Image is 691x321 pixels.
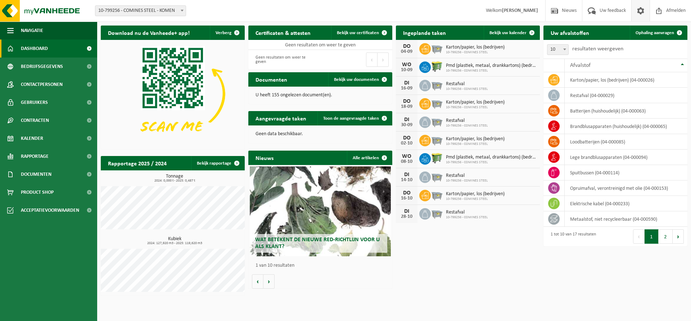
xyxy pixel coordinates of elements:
span: 2024: 127,920 m3 - 2025: 119,620 m3 [104,242,245,245]
img: WB-2500-GAL-GY-01 [431,115,443,128]
span: 10-799256 - COMINES STEEL [446,50,505,55]
h2: Download nu de Vanheede+ app! [101,26,197,40]
button: Previous [366,52,378,67]
div: 02-10 [399,141,414,146]
div: Geen resultaten om weer te geven [252,52,317,68]
span: Dashboard [21,40,48,58]
div: DI [399,208,414,214]
a: Toon de aangevraagde taken [317,111,392,125]
div: DI [399,117,414,123]
span: Karton/papier, los (bedrijven) [446,100,505,105]
p: U heeft 155 ongelezen document(en). [256,93,385,98]
span: 10-799256 - COMINES STEEL [446,179,488,183]
span: 10-799256 - COMINES STEEL - KOMEN [95,6,186,16]
div: 18-09 [399,104,414,109]
span: Restafval [446,118,488,124]
img: WB-0660-HPE-GN-50 [431,60,443,73]
td: elektrische kabel (04-000233) [565,196,687,211]
a: Bekijk uw documenten [328,72,392,87]
strong: [PERSON_NAME] [502,8,538,13]
span: Navigatie [21,22,43,40]
a: Wat betekent de nieuwe RED-richtlijn voor u als klant? [250,166,391,256]
div: 14-10 [399,178,414,183]
span: 10-799256 - COMINES STEEL [446,197,505,201]
button: Next [378,52,389,67]
td: metaalstof, niet recycleerbaar (04-000590) [565,211,687,227]
span: 10-799256 - COMINES STEEL [446,87,488,91]
div: 16-10 [399,196,414,201]
div: DI [399,80,414,86]
button: 1 [645,229,659,244]
span: Bedrijfsgegevens [21,58,63,75]
span: 10-799256 - COMINES STEEL [446,124,488,128]
button: Previous [633,229,645,244]
span: Karton/papier, los (bedrijven) [446,191,505,197]
td: loodbatterijen (04-000085) [565,134,687,150]
td: spuitbussen (04-000114) [565,165,687,180]
span: Bekijk uw documenten [334,77,379,82]
img: WB-2500-GAL-GY-01 [431,170,443,183]
td: karton/papier, los (bedrijven) (04-000026) [565,72,687,88]
span: 10-799256 - COMINES STEEL [446,160,536,165]
button: 2 [659,229,673,244]
td: restafval (04-000029) [565,88,687,103]
td: Geen resultaten om weer te geven [248,40,392,50]
span: Karton/papier, los (bedrijven) [446,136,505,142]
img: WB-2500-GAL-GY-01 [431,207,443,219]
span: 10-799256 - COMINES STEEL [446,69,536,73]
h2: Uw afvalstoffen [543,26,596,40]
span: Contactpersonen [21,75,63,93]
div: WO [399,153,414,159]
img: WB-0660-HPE-GN-50 [431,152,443,164]
img: Download de VHEPlus App [101,40,245,148]
h2: Certificaten & attesten [248,26,318,40]
div: 04-09 [399,49,414,54]
td: lege brandblusapparaten (04-000094) [565,150,687,165]
span: Toon de aangevraagde taken [323,116,379,121]
span: 10 [547,44,569,55]
h2: Nieuws [248,151,281,165]
button: Verberg [210,26,244,40]
span: 10-799256 - COMINES STEEL - KOMEN [95,5,186,16]
h2: Ingeplande taken [396,26,453,40]
span: Contracten [21,111,49,129]
h3: Tonnage [104,174,245,183]
span: Rapportage [21,147,49,165]
span: Kalender [21,129,43,147]
td: batterijen (huishoudelijk) (04-000063) [565,103,687,119]
h2: Documenten [248,72,294,86]
span: 10 [547,45,568,55]
span: Restafval [446,210,488,215]
button: Next [673,229,684,244]
span: Restafval [446,173,488,179]
a: Bekijk rapportage [191,156,244,170]
img: WB-2500-GAL-GY-01 [431,42,443,54]
span: Product Shop [21,183,54,201]
div: 1 tot 10 van 17 resultaten [547,229,596,244]
img: WB-2500-GAL-GY-01 [431,97,443,109]
span: Acceptatievoorwaarden [21,201,79,219]
img: WB-2500-GAL-GY-01 [431,134,443,146]
p: 1 van 10 resultaten [256,263,389,268]
a: Ophaling aanvragen [630,26,687,40]
span: 10-799256 - COMINES STEEL [446,105,505,110]
span: 2024: 0,000 t - 2025: 0,487 t [104,179,245,183]
span: Gebruikers [21,93,48,111]
div: 16-09 [399,86,414,91]
span: Ophaling aanvragen [636,31,674,35]
div: DO [399,135,414,141]
a: Bekijk uw kalender [484,26,539,40]
div: 10-09 [399,68,414,73]
label: resultaten weergeven [572,46,623,52]
span: Wat betekent de nieuwe RED-richtlijn voor u als klant? [255,237,380,249]
span: Pmd (plastiek, metaal, drankkartons) (bedrijven) [446,155,536,160]
div: DO [399,98,414,104]
span: Verberg [216,31,231,35]
span: 10-799256 - COMINES STEEL [446,142,505,146]
img: WB-2500-GAL-GY-01 [431,189,443,201]
td: brandblusapparaten (huishoudelijk) (04-000065) [565,119,687,134]
h3: Kubiek [104,237,245,245]
h2: Rapportage 2025 / 2024 [101,156,174,170]
div: 28-10 [399,214,414,219]
h2: Aangevraagde taken [248,111,313,125]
